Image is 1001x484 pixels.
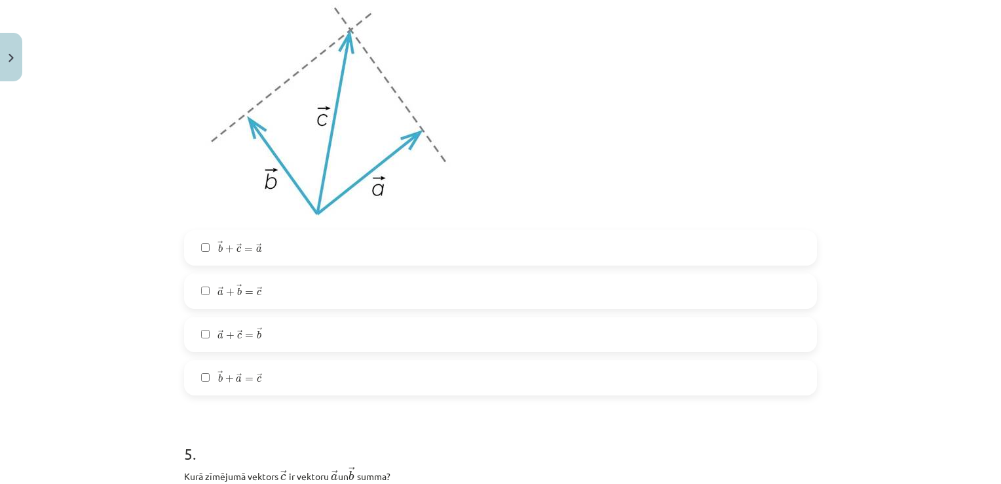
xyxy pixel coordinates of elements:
[244,248,253,252] span: =
[225,245,234,253] span: +
[184,422,817,462] h1: 5 .
[217,333,223,339] span: a
[245,291,254,295] span: =
[257,331,261,339] span: b
[236,284,242,292] span: →
[256,247,262,252] span: a
[217,290,223,296] span: a
[217,371,223,378] span: →
[257,327,262,335] span: →
[9,54,14,62] img: icon-close-lesson-0947bae3869378f0d4975bcd49f059093ad1ed9edebbc8119c70593378902aed.svg
[218,244,223,252] span: b
[236,373,242,381] span: →
[349,471,354,481] span: b
[245,378,254,382] span: =
[217,241,223,249] span: →
[225,375,234,383] span: +
[236,247,241,252] span: c
[331,470,338,479] span: →
[349,467,355,476] span: →
[218,287,223,294] span: →
[257,373,262,381] span: →
[226,289,235,296] span: +
[218,330,223,338] span: →
[280,474,286,481] span: c
[226,332,235,340] span: +
[331,474,337,481] span: a
[236,376,242,382] span: a
[218,374,223,382] span: b
[237,330,242,338] span: →
[257,376,261,382] span: c
[237,333,242,339] span: c
[256,243,261,251] span: →
[257,290,261,296] span: c
[236,243,242,251] span: →
[280,470,287,479] span: →
[237,287,242,296] span: b
[245,334,254,338] span: =
[184,466,817,483] p: Kurā zīmējumā vektors ﻿ ﻿ ir vektoru ﻿ un ﻿ summa?
[257,287,262,294] span: →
